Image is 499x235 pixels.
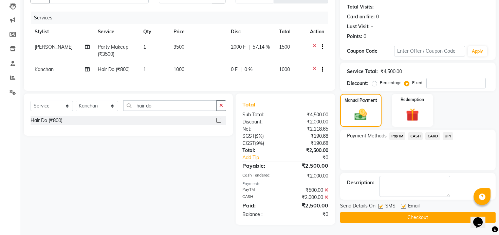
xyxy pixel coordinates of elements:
span: PayTM [389,132,406,140]
span: Kanchan [35,66,54,72]
span: Payment Methods [347,132,387,139]
div: ₹0 [293,154,333,161]
span: Email [408,202,420,211]
div: Balance : [237,211,285,218]
div: ₹4,500.00 [381,68,402,75]
label: Fixed [412,80,422,86]
span: Party Makeup (₹3500) [98,44,128,57]
span: Hair Do (₹800) [98,66,130,72]
div: ₹2,000.00 [285,194,333,201]
label: Redemption [401,97,424,103]
div: Card on file: [347,13,375,20]
div: Service Total: [347,68,378,75]
span: | [240,66,242,73]
div: ( ) [237,140,285,147]
div: ₹0 [285,211,333,218]
div: Coupon Code [347,48,394,55]
th: Total [275,24,306,39]
div: Payments [242,181,328,187]
span: 0 F [231,66,238,73]
div: Discount: [237,118,285,125]
span: SGST [242,133,255,139]
span: Total [242,101,258,108]
div: PayTM [237,187,285,194]
div: ₹2,000.00 [285,118,333,125]
span: CASH [408,132,423,140]
div: ₹190.68 [285,133,333,140]
div: Sub Total: [237,111,285,118]
div: CASH [237,194,285,201]
span: 0 % [244,66,253,73]
div: Paid: [237,201,285,209]
span: CARD [425,132,440,140]
a: Add Tip [237,154,293,161]
input: Enter Offer / Coupon Code [394,46,465,56]
div: - [371,23,373,30]
iframe: chat widget [470,208,492,228]
div: Total: [237,147,285,154]
div: Cash Tendered: [237,172,285,180]
span: 3500 [173,44,184,50]
div: ₹2,500.00 [285,147,333,154]
span: 1 [143,44,146,50]
span: CGST [242,140,255,146]
span: SMS [385,202,395,211]
div: 0 [376,13,379,20]
span: 1500 [279,44,290,50]
label: Manual Payment [345,97,377,103]
div: ( ) [237,133,285,140]
span: 9% [256,140,263,146]
span: [PERSON_NAME] [35,44,73,50]
div: ₹2,118.65 [285,125,333,133]
img: _gift.svg [402,107,423,123]
div: ₹2,500.00 [285,162,333,170]
div: Description: [347,179,374,186]
div: Total Visits: [347,3,374,11]
div: ₹2,000.00 [285,172,333,180]
th: Disc [227,24,275,39]
span: Send Details On [340,202,375,211]
img: _cash.svg [351,107,371,122]
span: UPI [443,132,453,140]
input: Search or Scan [123,100,217,111]
div: ₹4,500.00 [285,111,333,118]
th: Action [306,24,328,39]
div: Points: [347,33,362,40]
label: Percentage [380,80,402,86]
span: 1000 [173,66,184,72]
div: ₹2,500.00 [285,201,333,209]
div: Discount: [347,80,368,87]
span: 9% [256,133,262,139]
th: Stylist [31,24,94,39]
span: 2000 F [231,44,246,51]
span: 57.14 % [253,44,270,51]
button: Apply [468,46,487,56]
div: Last Visit: [347,23,370,30]
div: 0 [364,33,366,40]
th: Service [94,24,139,39]
span: | [248,44,250,51]
div: Services [31,12,333,24]
div: Net: [237,125,285,133]
span: 1 [143,66,146,72]
div: Payable: [237,162,285,170]
span: 1000 [279,66,290,72]
th: Price [169,24,227,39]
th: Qty [139,24,169,39]
button: Checkout [340,212,496,223]
div: ₹190.68 [285,140,333,147]
div: Hair Do (₹800) [31,117,62,124]
div: ₹500.00 [285,187,333,194]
